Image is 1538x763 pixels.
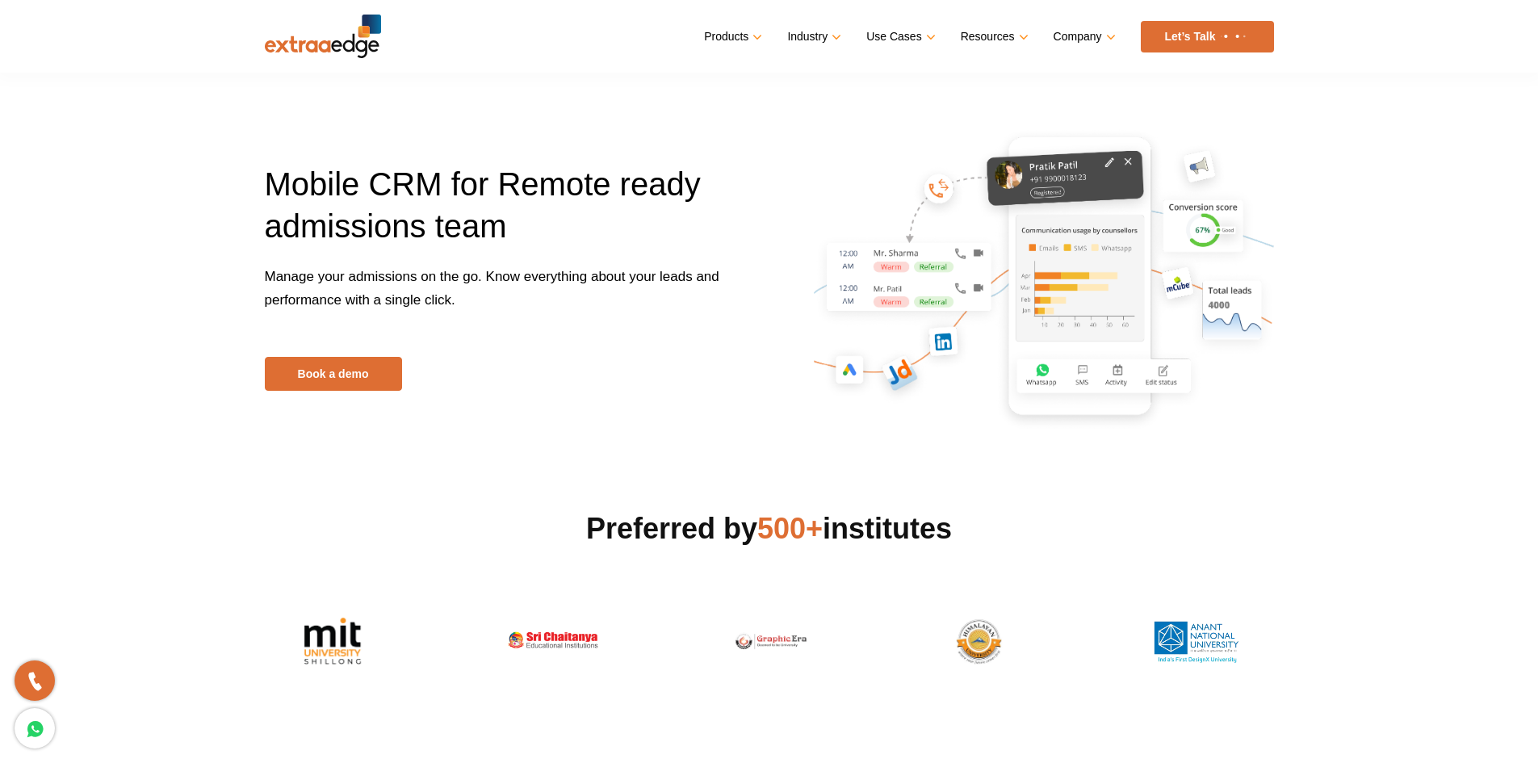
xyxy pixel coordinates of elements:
a: Book a demo [265,357,402,391]
a: Industry [787,25,838,48]
a: Company [1054,25,1113,48]
h2: Preferred by institutes [265,509,1274,548]
a: Let’s Talk [1141,21,1274,52]
h1: Mobile CRM for Remote ready admissions team [265,163,757,265]
span: 500+ [757,512,823,545]
img: mobile-crm-for-remote-admissions-team [814,125,1274,429]
a: Use Cases [866,25,932,48]
span: Manage your admissions on the go. Know everything about your leads and performance with a single ... [265,269,719,308]
a: Products [704,25,759,48]
a: Resources [961,25,1025,48]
